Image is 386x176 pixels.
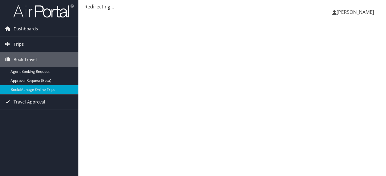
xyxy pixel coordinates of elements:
a: [PERSON_NAME] [332,3,380,21]
span: Travel Approval [14,94,45,110]
span: Dashboards [14,21,38,36]
span: Book Travel [14,52,37,67]
div: Redirecting... [84,3,380,10]
img: airportal-logo.png [13,4,74,18]
span: [PERSON_NAME] [337,9,374,15]
span: Trips [14,37,24,52]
